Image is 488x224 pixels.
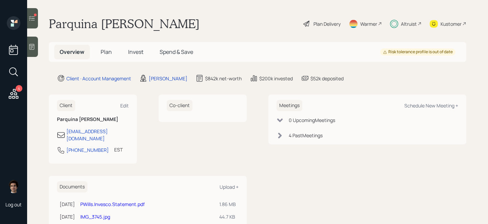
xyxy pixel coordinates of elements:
h6: Parquina [PERSON_NAME] [57,117,129,122]
div: Edit [120,102,129,109]
a: PWills.Invesco.Statement.pdf [80,201,145,207]
div: 1.86 MB [219,201,236,208]
div: EST [114,146,123,153]
div: Warmer [360,20,377,27]
div: 0 Upcoming Meeting s [289,117,335,124]
div: Client · Account Management [66,75,131,82]
div: Kustomer [441,20,462,27]
span: Spend & Save [160,48,193,56]
span: Plan [101,48,112,56]
div: Risk tolerance profile is out of date [383,49,453,55]
span: Invest [128,48,143,56]
div: 4 [16,85,22,92]
div: [PHONE_NUMBER] [66,146,109,154]
h6: Client [57,100,75,111]
img: harrison-schaefer-headshot-2.png [7,180,20,193]
div: Altruist [401,20,417,27]
div: Schedule New Meeting + [404,102,458,109]
h6: Meetings [277,100,302,111]
h1: Parquina [PERSON_NAME] [49,16,200,31]
div: [DATE] [60,201,75,208]
div: $842k net-worth [205,75,242,82]
h6: Co-client [167,100,192,111]
div: 44.7 KB [219,213,236,220]
a: IMG_3745.jpg [80,213,110,220]
div: $52k deposited [310,75,344,82]
div: 4 Past Meeting s [289,132,323,139]
div: [DATE] [60,213,75,220]
div: Plan Delivery [313,20,341,27]
div: [PERSON_NAME] [149,75,187,82]
div: Log out [5,201,22,208]
span: Overview [60,48,84,56]
div: Upload + [220,184,239,190]
div: [EMAIL_ADDRESS][DOMAIN_NAME] [66,128,129,142]
h6: Documents [57,181,87,192]
div: $200k invested [259,75,293,82]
